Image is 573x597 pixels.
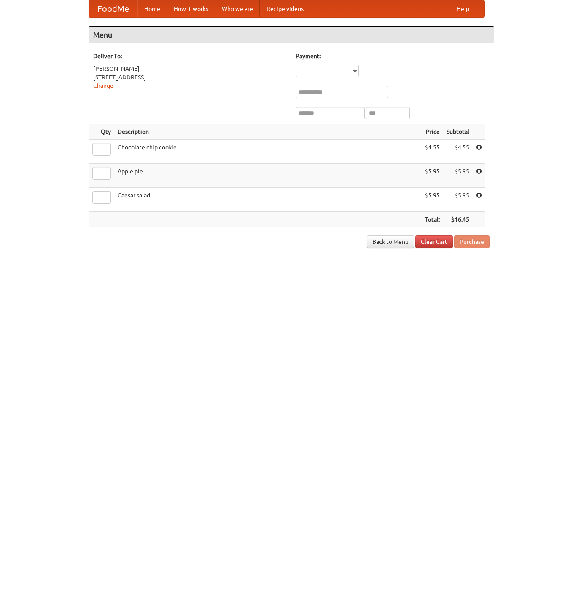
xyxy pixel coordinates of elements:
[114,188,421,212] td: Caesar salad
[114,140,421,164] td: Chocolate chip cookie
[93,82,113,89] a: Change
[415,235,453,248] a: Clear Cart
[421,164,443,188] td: $5.95
[443,188,473,212] td: $5.95
[443,164,473,188] td: $5.95
[93,65,287,73] div: [PERSON_NAME]
[260,0,310,17] a: Recipe videos
[443,212,473,227] th: $16.45
[114,124,421,140] th: Description
[450,0,476,17] a: Help
[421,140,443,164] td: $4.55
[137,0,167,17] a: Home
[89,27,494,43] h4: Menu
[89,124,114,140] th: Qty
[454,235,490,248] button: Purchase
[367,235,414,248] a: Back to Menu
[421,188,443,212] td: $5.95
[443,140,473,164] td: $4.55
[443,124,473,140] th: Subtotal
[421,212,443,227] th: Total:
[167,0,215,17] a: How it works
[215,0,260,17] a: Who we are
[421,124,443,140] th: Price
[93,73,287,81] div: [STREET_ADDRESS]
[89,0,137,17] a: FoodMe
[114,164,421,188] td: Apple pie
[296,52,490,60] h5: Payment:
[93,52,287,60] h5: Deliver To:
